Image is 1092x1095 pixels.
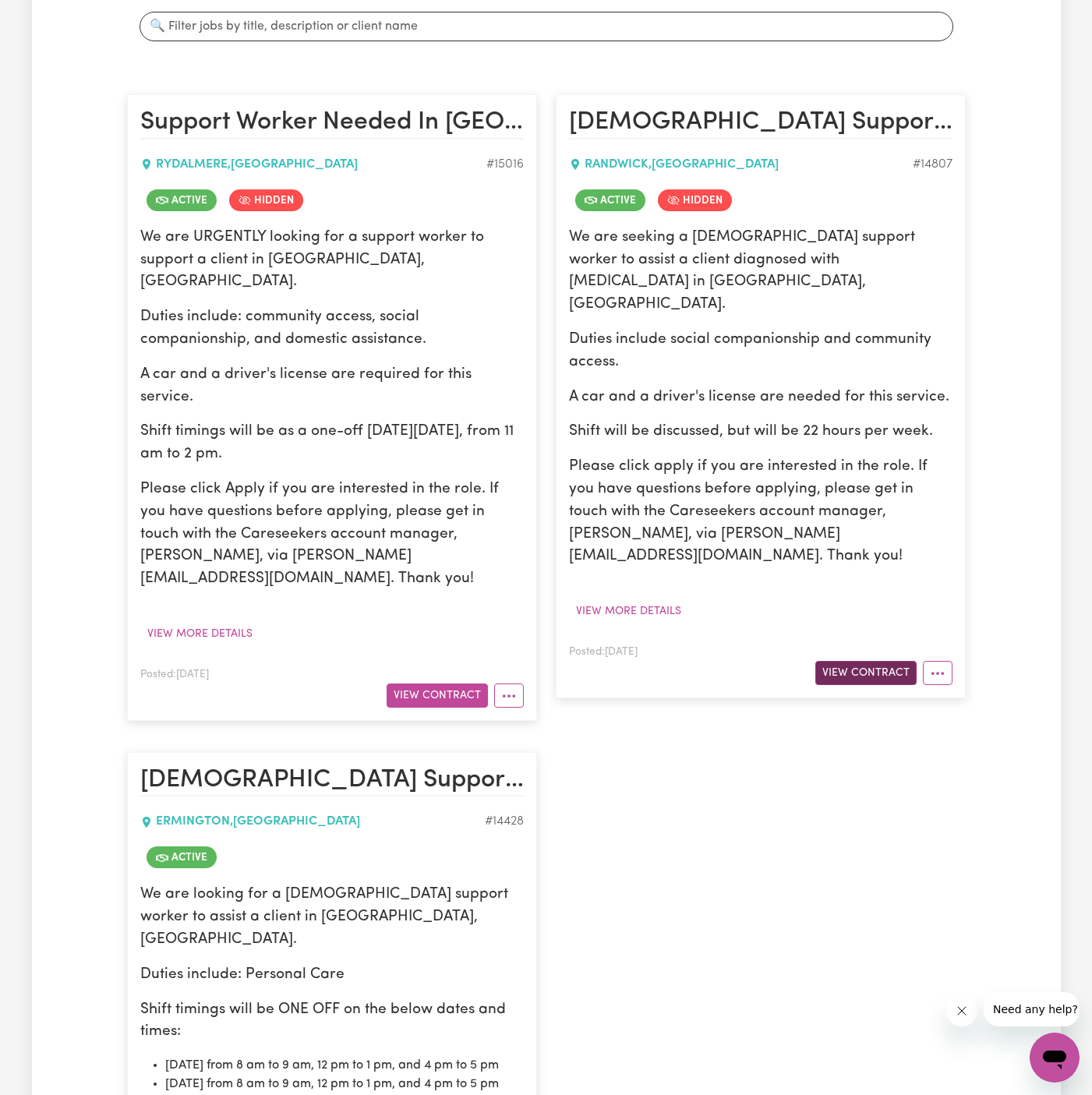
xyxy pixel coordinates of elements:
p: Duties include: Personal Care [140,964,524,987]
p: A car and a driver's license are required for this service. [140,364,524,409]
h2: Female Support Worker Needed For Cover Support From 24/06 to 30/06 In Ermington, NSW [140,765,524,797]
p: We are looking for a [DEMOGRAPHIC_DATA] support worker to assist a client in [GEOGRAPHIC_DATA], [... [140,884,524,951]
span: Posted: [DATE] [140,669,209,680]
div: Job ID #14428 [485,812,524,831]
p: Please click apply if you are interested in the role. If you have questions before applying, plea... [569,456,952,568]
span: Posted: [DATE] [569,647,638,657]
p: Please click Apply if you are interested in the role. If you have questions before applying, plea... [140,479,524,591]
p: Shift timings will be as a one-off [DATE][DATE], from 11 am to 2 pm. [140,421,524,466]
button: View more details [140,622,260,646]
p: We are URGENTLY looking for a support worker to support a client in [GEOGRAPHIC_DATA], [GEOGRAPHI... [140,227,524,294]
p: Shift will be discussed, but will be 22 hours per week. [569,421,952,443]
div: RYDALMERE , [GEOGRAPHIC_DATA] [140,155,486,174]
span: Job is hidden [658,189,732,211]
iframe: Message from company [984,992,1080,1026]
button: More options [494,683,524,708]
span: Job is active [575,189,645,211]
h2: Support Worker Needed In Rydalmere, NSW [140,108,524,139]
input: 🔍 Filter jobs by title, description or client name [140,12,953,41]
button: View Contract [815,661,917,685]
iframe: Button to launch messaging window [1030,1033,1080,1083]
li: [DATE] from 8 am to 9 am, 12 pm to 1 pm, and 4 pm to 5 pm [165,1075,524,1093]
h2: Female Support Worker Needed For Community Access In Randwick, NSW [569,108,952,139]
li: [DATE] from 8 am to 9 am, 12 pm to 1 pm, and 4 pm to 5 pm [165,1056,524,1075]
div: Job ID #15016 [486,155,524,174]
div: Job ID #14807 [913,155,952,174]
p: We are seeking a [DEMOGRAPHIC_DATA] support worker to assist a client diagnosed with [MEDICAL_DAT... [569,227,952,316]
div: RANDWICK , [GEOGRAPHIC_DATA] [569,155,913,174]
button: View Contract [387,683,488,708]
p: Duties include: community access, social companionship, and domestic assistance. [140,306,524,351]
span: Job is hidden [229,189,303,211]
span: Job is active [147,189,217,211]
p: A car and a driver's license are needed for this service. [569,387,952,409]
p: Duties include social companionship and community access. [569,329,952,374]
div: ERMINGTON , [GEOGRAPHIC_DATA] [140,812,485,831]
iframe: Close message [946,995,977,1026]
p: Shift timings will be ONE OFF on the below dates and times: [140,999,524,1044]
span: Job is active [147,846,217,868]
button: More options [923,661,952,685]
button: View more details [569,599,688,623]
